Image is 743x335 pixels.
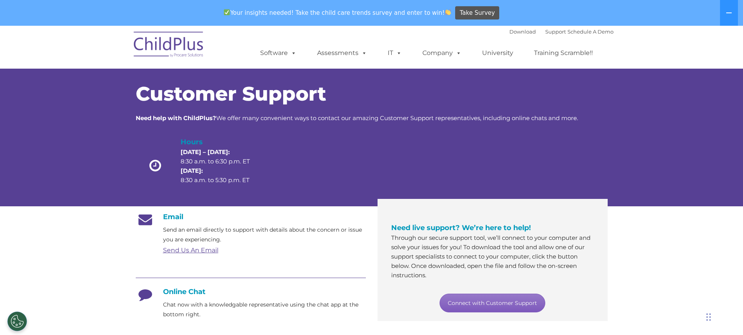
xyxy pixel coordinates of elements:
[163,246,218,254] a: Send Us An Email
[567,28,614,35] a: Schedule A Demo
[509,28,536,35] a: Download
[474,45,521,61] a: University
[221,5,454,20] span: Your insights needed! Take the child care trends survey and enter to win!
[130,26,208,65] img: ChildPlus by Procare Solutions
[7,312,27,331] button: Cookies Settings
[706,305,711,329] div: Drag
[252,45,304,61] a: Software
[704,298,743,335] iframe: Chat Widget
[380,45,410,61] a: IT
[460,6,495,20] span: Take Survey
[181,136,263,147] h4: Hours
[136,114,216,122] strong: Need help with ChildPlus?
[136,213,366,221] h4: Email
[163,225,366,245] p: Send an email directly to support with details about the concern or issue you are experiencing.
[445,9,451,15] img: 👏
[224,9,230,15] img: ✅
[136,114,578,122] span: We offer many convenient ways to contact our amazing Customer Support representatives, including ...
[181,167,203,174] strong: [DATE]:
[415,45,469,61] a: Company
[309,45,375,61] a: Assessments
[391,233,594,280] p: Through our secure support tool, we’ll connect to your computer and solve your issues for you! To...
[509,28,614,35] font: |
[391,223,531,232] span: Need live support? We’re here to help!
[181,148,230,156] strong: [DATE] – [DATE]:
[136,82,326,106] span: Customer Support
[136,287,366,296] h4: Online Chat
[163,300,366,319] p: Chat now with a knowledgable representative using the chat app at the bottom right.
[526,45,601,61] a: Training Scramble!!
[455,6,499,20] a: Take Survey
[545,28,566,35] a: Support
[440,294,545,312] a: Connect with Customer Support
[181,147,263,185] p: 8:30 a.m. to 6:30 p.m. ET 8:30 a.m. to 5:30 p.m. ET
